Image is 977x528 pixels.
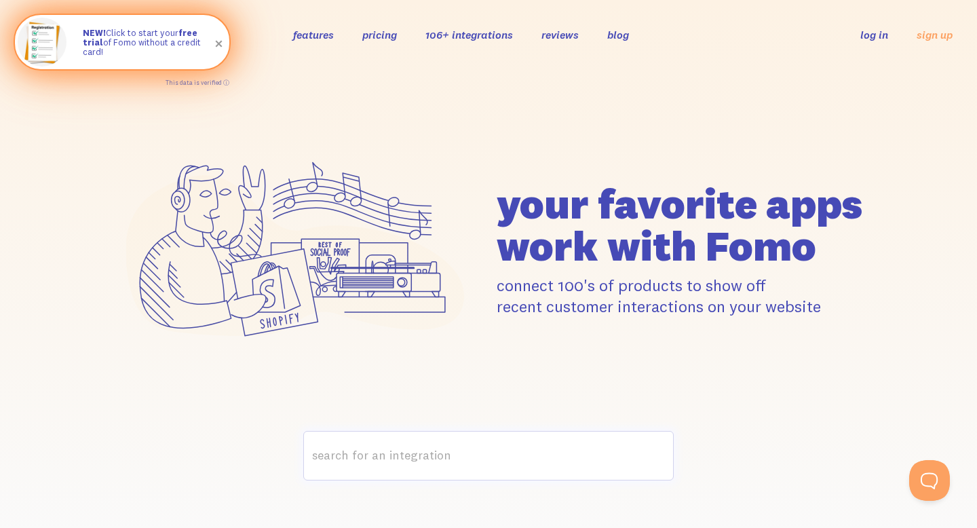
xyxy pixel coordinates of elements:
p: Click to start your of Fomo without a credit card! [83,28,216,57]
a: 106+ integrations [425,28,513,41]
p: connect 100's of products to show off recent customer interactions on your website [497,275,867,317]
strong: free trial [83,27,197,48]
img: Fomo [18,18,66,67]
strong: NEW! [83,27,106,38]
a: blog [607,28,629,41]
a: This data is verified ⓘ [166,79,229,86]
a: reviews [541,28,579,41]
a: log in [860,28,888,41]
label: search for an integration [303,431,674,480]
a: features [293,28,334,41]
a: sign up [917,28,953,42]
h1: your favorite apps work with Fomo [497,183,867,267]
a: pricing [362,28,397,41]
iframe: Help Scout Beacon - Open [909,460,950,501]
